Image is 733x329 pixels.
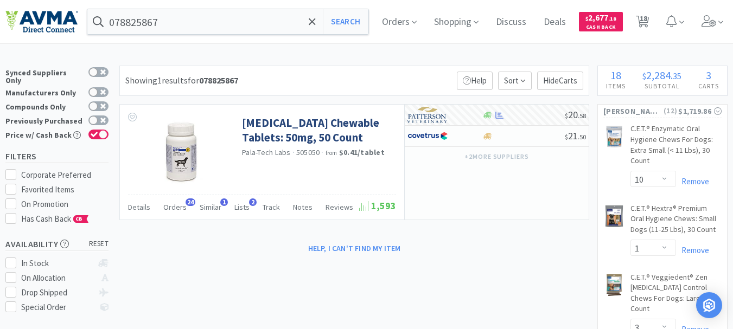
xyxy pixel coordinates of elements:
span: $ [642,70,646,81]
button: Search [323,9,368,34]
div: Favorited Items [21,183,109,196]
img: c7294b203cd2444aae9dca46eeec11f0_314381.jpeg [603,274,625,296]
h4: Carts [690,81,727,91]
a: Discuss [492,17,531,27]
span: Reviews [326,202,353,212]
span: 3 [706,68,711,82]
div: $1,719.86 [678,105,722,117]
p: Help [457,72,493,90]
div: . [634,70,690,81]
span: Notes [293,202,313,212]
h4: Subtotal [634,81,690,91]
div: On Allocation [21,272,93,285]
div: Drop Shipped [21,286,93,299]
span: 2,284 [646,68,671,82]
input: Search by item, sku, manufacturer, ingredient, size... [87,9,368,34]
a: $2,677.18Cash Back [579,7,623,36]
strong: 078825867 [199,75,238,86]
span: . 58 [578,112,586,120]
span: reset [89,238,109,250]
span: Similar [200,202,221,212]
span: $ [565,133,568,141]
span: $ [565,112,568,120]
span: CB [74,216,85,222]
span: 21 [565,130,586,142]
a: [MEDICAL_DATA] Chewable Tablets: 50mg, 50 Count [242,115,393,145]
span: Cash Back [585,24,616,31]
div: Price w/ Cash Back [5,130,83,139]
img: 4264667bbe9347d58e6ed43f70f40dab_51190.jpeg [603,205,625,227]
img: 77fca1acd8b6420a9015268ca798ef17_1.png [407,128,448,144]
span: [PERSON_NAME] [603,105,662,117]
h5: Filters [5,150,109,163]
span: · [321,147,323,157]
span: 24 [186,198,195,206]
span: Lists [234,202,250,212]
div: Special Order [21,301,93,314]
a: C.E.T.® Enzymatic Oral Hygiene Chews For Dogs: Extra Small (< 11 Lbs), 30 Count [630,124,722,170]
span: 20 [565,108,586,121]
span: 1,593 [359,199,396,212]
span: 1 [220,198,228,206]
h4: Items [598,81,634,91]
span: from [326,149,337,157]
span: Orders [163,202,187,212]
strong: $0.41 / tablet [339,147,385,157]
span: . 50 [578,133,586,141]
a: Remove [676,176,709,186]
h5: Availability [5,238,109,250]
p: Hide Carts [537,72,583,90]
div: Synced Suppliers Only [5,67,83,84]
div: Compounds Only [5,101,83,111]
div: In Stock [21,257,93,270]
img: e4e33dab9f054f5782a47901c742baa9_102.png [5,10,78,33]
div: Showing 1 results [125,74,238,88]
a: C.E.T.® Veggiedent® Zen [MEDICAL_DATA] Control Chews For Dogs: Large, 30 Count [630,272,722,319]
div: Open Intercom Messenger [696,292,722,318]
span: 2,677 [585,12,616,23]
div: Previously Purchased [5,115,83,125]
span: ( 12 ) [662,106,678,117]
div: Manufacturers Only [5,87,83,96]
span: · [292,147,295,157]
span: 35 [673,70,681,81]
span: . 18 [608,15,616,22]
a: Deals [539,17,570,27]
span: 505050 [296,147,320,157]
img: f5e969b455434c6296c6d81ef179fa71_3.png [407,107,448,123]
button: +2more suppliers [459,149,534,164]
span: 18 [610,68,621,82]
a: Remove [676,245,709,255]
span: Sort [498,72,532,90]
span: for [188,75,238,86]
span: Details [128,202,150,212]
div: Corporate Preferred [21,169,109,182]
a: C.E.T.® Hextra® Premium Oral Hygiene Chews: Small Dogs (11-25 Lbs), 30 Count [630,203,722,240]
a: Pala-Tech Labs [242,147,291,157]
span: Has Cash Back [21,214,89,224]
button: Help, I can't find my item [302,239,407,257]
img: 47fdc62e34a942c29a730e8697d68d65_51186.jpeg [603,126,625,147]
div: On Promotion [21,198,109,211]
span: $ [585,15,588,22]
a: 18 [632,18,654,28]
span: Track [263,202,280,212]
span: 2 [249,198,257,206]
img: c5d6271e908a424b8f984289d9f220cd_121201.jpeg [160,115,205,186]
